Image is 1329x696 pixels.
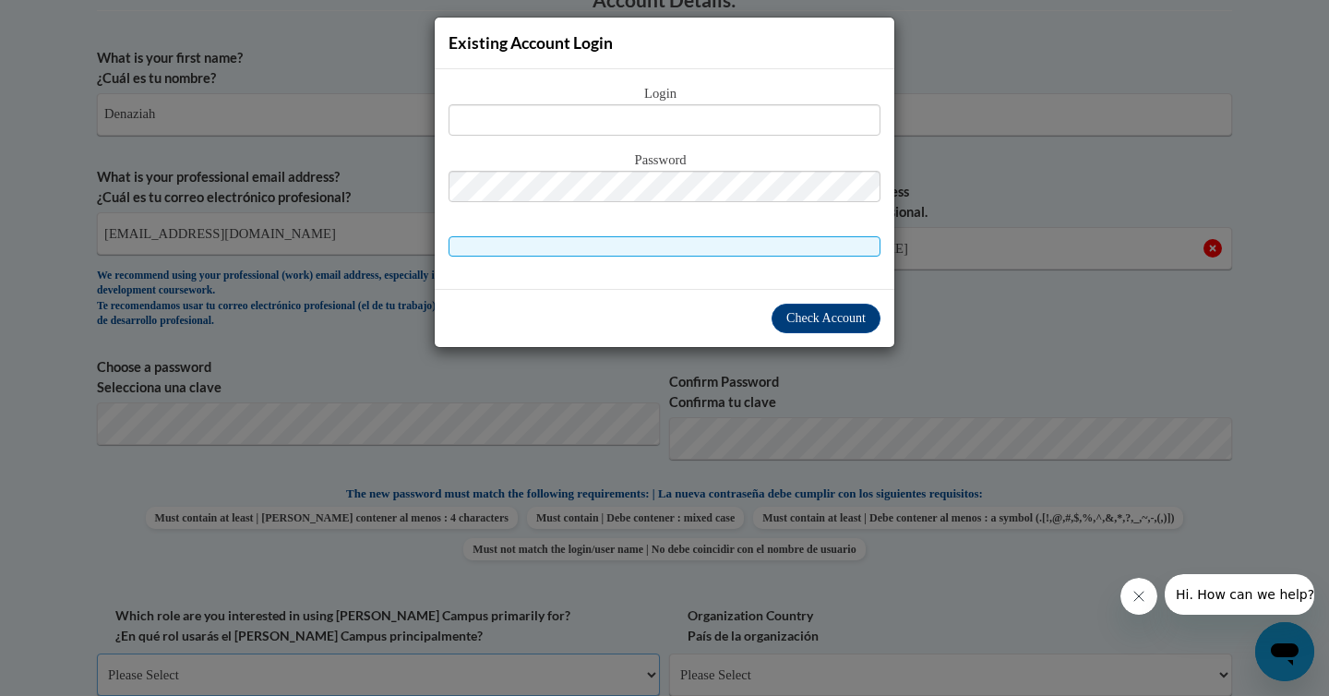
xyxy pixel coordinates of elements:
span: Password [449,150,880,171]
span: Check Account [786,311,866,325]
button: Check Account [772,304,880,333]
span: Existing Account Login [449,33,613,53]
iframe: Close message [1120,578,1157,615]
iframe: Message from company [1165,574,1314,615]
span: Login [449,84,880,104]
